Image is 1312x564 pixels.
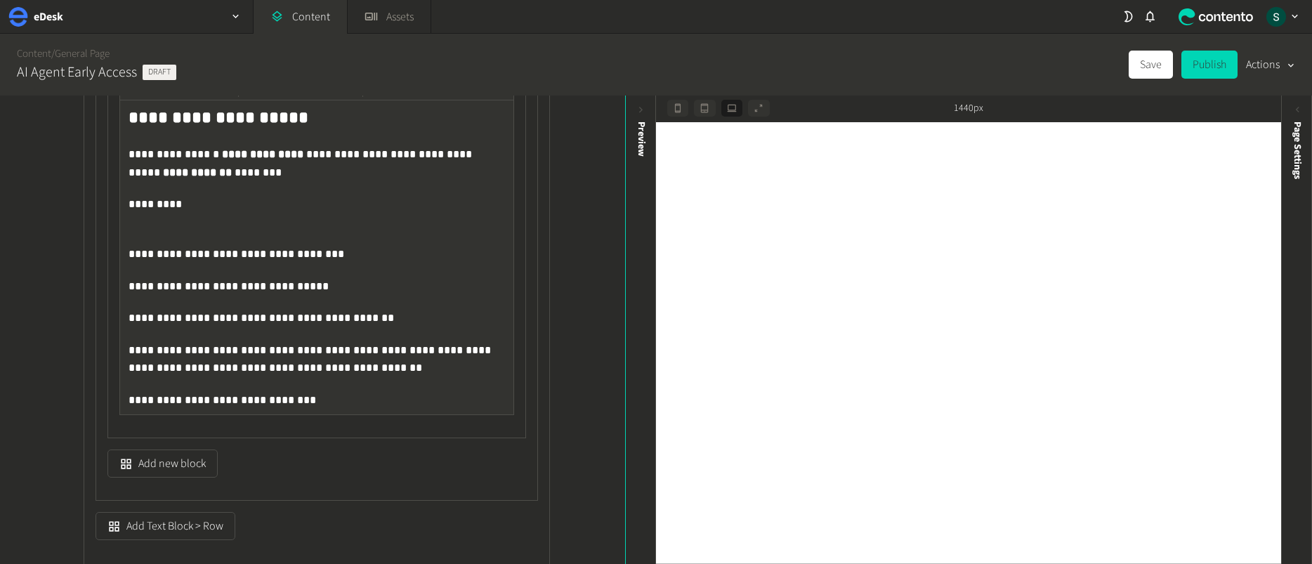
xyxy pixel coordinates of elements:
button: Publish [1181,51,1238,79]
button: Actions [1246,51,1295,79]
img: eDesk [8,7,28,27]
span: Draft [143,65,176,80]
a: Content [17,46,51,61]
a: General Page [55,46,110,61]
span: Page Settings [1290,122,1305,179]
button: Add new block [107,450,218,478]
img: Sarah Grady [1266,7,1286,27]
h2: eDesk [34,8,63,25]
button: Add Text Block > Row [96,512,235,540]
h2: AI Agent Early Access [17,62,137,83]
span: 1440px [954,101,983,116]
div: Preview [634,122,649,157]
span: / [51,46,55,61]
button: Save [1129,51,1173,79]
